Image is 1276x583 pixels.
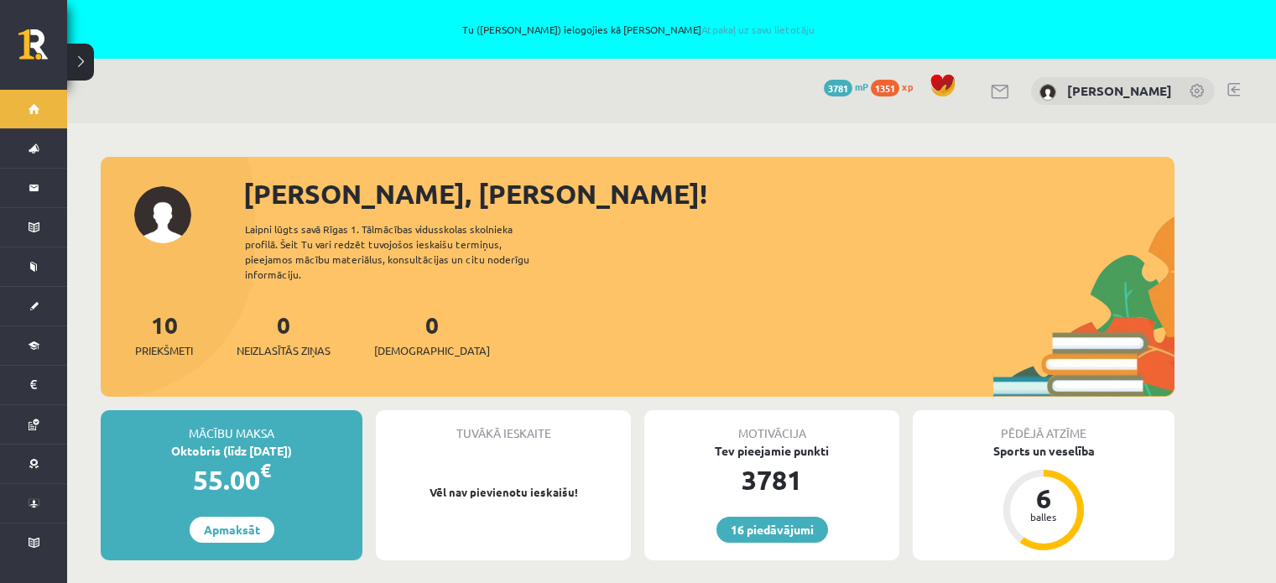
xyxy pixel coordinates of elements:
[260,458,271,482] span: €
[18,29,67,71] a: Rīgas 1. Tālmācības vidusskola
[135,342,193,359] span: Priekšmeti
[1018,485,1069,512] div: 6
[237,342,331,359] span: Neizlasītās ziņas
[374,342,490,359] span: [DEMOGRAPHIC_DATA]
[190,517,274,543] a: Apmaksāt
[384,484,622,501] p: Vēl nav pievienotu ieskaišu!
[855,80,868,93] span: mP
[644,442,899,460] div: Tev pieejamie punkti
[913,442,1174,553] a: Sports un veselība 6 balles
[135,310,193,359] a: 10Priekšmeti
[716,517,828,543] a: 16 piedāvājumi
[701,23,815,36] a: Atpakaļ uz savu lietotāju
[1067,82,1172,99] a: [PERSON_NAME]
[376,410,631,442] div: Tuvākā ieskaite
[128,24,1148,34] span: Tu ([PERSON_NAME]) ielogojies kā [PERSON_NAME]
[243,174,1174,214] div: [PERSON_NAME], [PERSON_NAME]!
[644,410,899,442] div: Motivācija
[237,310,331,359] a: 0Neizlasītās ziņas
[913,442,1174,460] div: Sports un veselība
[374,310,490,359] a: 0[DEMOGRAPHIC_DATA]
[871,80,899,96] span: 1351
[101,410,362,442] div: Mācību maksa
[871,80,921,93] a: 1351 xp
[1018,512,1069,522] div: balles
[902,80,913,93] span: xp
[824,80,868,93] a: 3781 mP
[913,410,1174,442] div: Pēdējā atzīme
[101,442,362,460] div: Oktobris (līdz [DATE])
[1039,84,1056,101] img: Amanda Lorberga
[824,80,852,96] span: 3781
[644,460,899,500] div: 3781
[245,221,559,282] div: Laipni lūgts savā Rīgas 1. Tālmācības vidusskolas skolnieka profilā. Šeit Tu vari redzēt tuvojošo...
[101,460,362,500] div: 55.00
